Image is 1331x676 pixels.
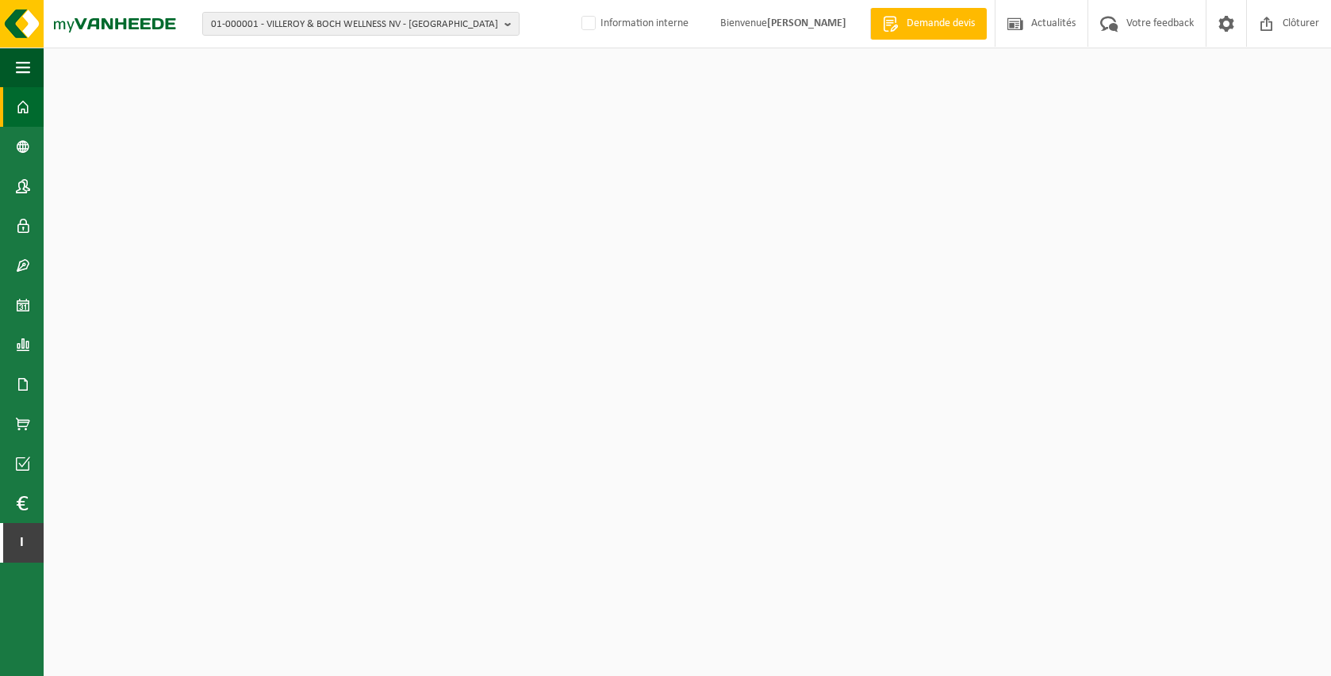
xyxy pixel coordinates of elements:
[870,8,987,40] a: Demande devis
[211,13,498,36] span: 01-000001 - VILLEROY & BOCH WELLNESS NV - [GEOGRAPHIC_DATA]
[202,12,520,36] button: 01-000001 - VILLEROY & BOCH WELLNESS NV - [GEOGRAPHIC_DATA]
[767,17,846,29] strong: [PERSON_NAME]
[16,523,28,563] span: I
[578,12,689,36] label: Information interne
[903,16,979,32] span: Demande devis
